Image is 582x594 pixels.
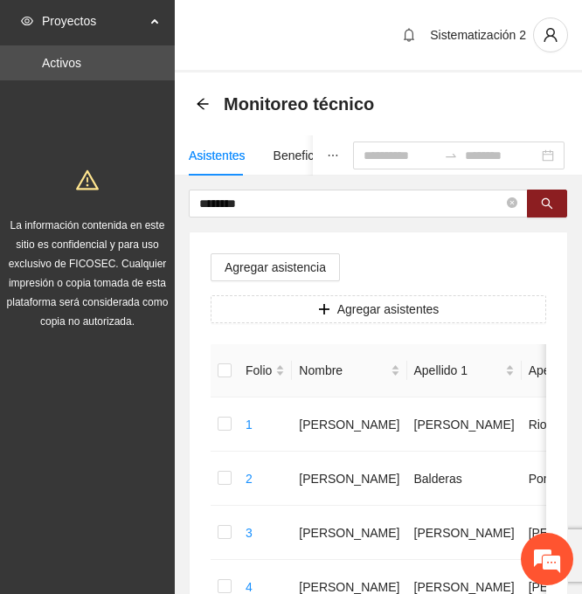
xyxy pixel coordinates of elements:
[507,197,517,208] span: close-circle
[246,580,253,594] a: 4
[292,344,406,397] th: Nombre
[395,21,423,49] button: bell
[274,146,343,165] div: Beneficiarios
[430,28,526,42] span: Sistematización 2
[534,27,567,43] span: user
[189,146,246,165] div: Asistentes
[414,361,502,380] span: Apellido 1
[225,258,326,277] span: Agregar asistencia
[541,197,553,211] span: search
[246,418,253,432] a: 1
[211,295,546,323] button: plusAgregar asistentes
[407,452,522,506] td: Balderas
[239,344,292,397] th: Folio
[407,344,522,397] th: Apellido 1
[407,397,522,452] td: [PERSON_NAME]
[42,56,81,70] a: Activos
[527,190,567,218] button: search
[299,361,386,380] span: Nombre
[337,300,440,319] span: Agregar asistentes
[7,219,169,328] span: La información contenida en este sitio es confidencial y para uso exclusivo de FICOSEC. Cualquier...
[211,253,340,281] button: Agregar asistencia
[292,506,406,560] td: [PERSON_NAME]
[76,169,99,191] span: warning
[396,28,422,42] span: bell
[444,148,458,162] span: to
[42,3,145,38] span: Proyectos
[313,135,353,176] button: ellipsis
[246,472,253,486] a: 2
[327,149,339,162] span: ellipsis
[292,452,406,506] td: [PERSON_NAME]
[318,303,330,317] span: plus
[533,17,568,52] button: user
[246,361,272,380] span: Folio
[444,148,458,162] span: swap-right
[196,97,210,111] span: arrow-left
[196,97,210,112] div: Back
[246,526,253,540] a: 3
[21,15,33,27] span: eye
[407,506,522,560] td: [PERSON_NAME]
[292,397,406,452] td: [PERSON_NAME]
[224,90,374,118] span: Monitoreo técnico
[507,196,517,212] span: close-circle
